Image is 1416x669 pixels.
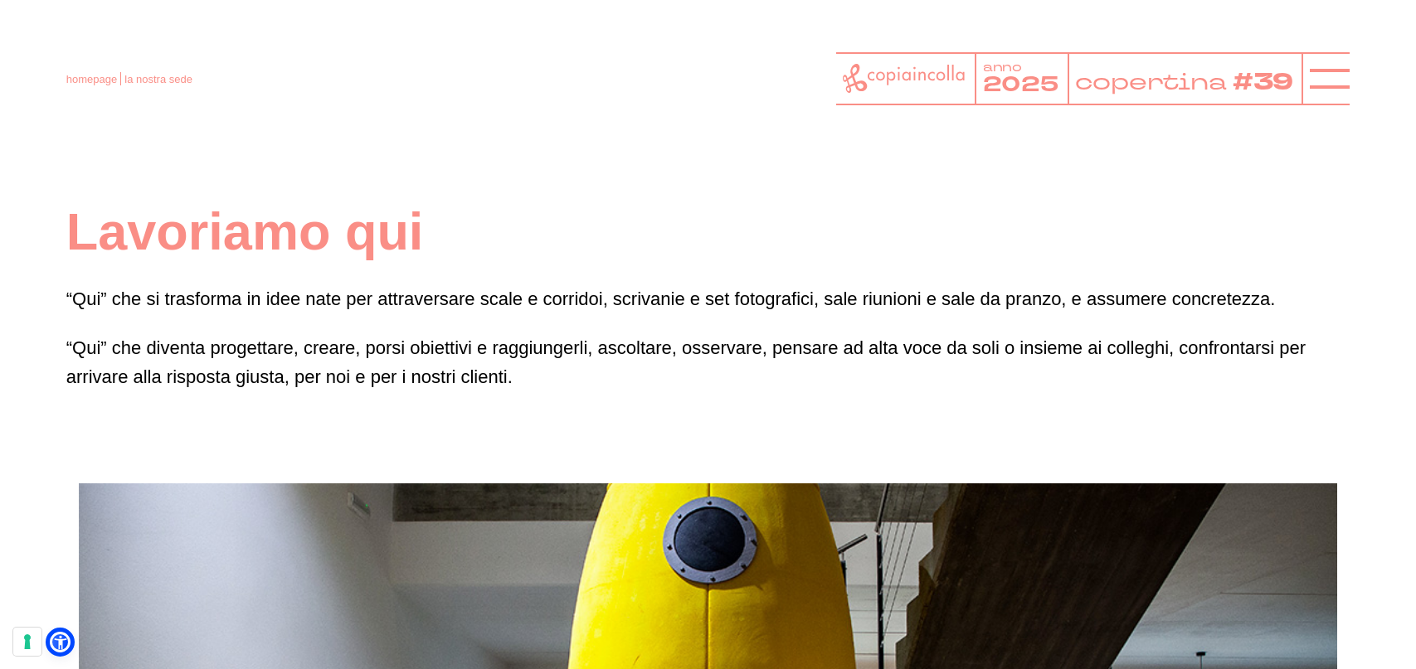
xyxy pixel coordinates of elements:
tspan: 2025 [982,70,1059,99]
a: Open Accessibility Menu [50,632,71,652]
tspan: copertina [1074,66,1227,96]
p: “Qui” che diventa progettare, creare, porsi obiettivi e raggiungerli, ascoltare, osservare, pensa... [66,333,1350,391]
tspan: anno [982,59,1022,75]
a: homepage [66,73,117,85]
p: “Qui” che si trasforma in idee nate per attraversare scale e corridoi, scrivanie e set fotografic... [66,284,1350,313]
span: la nostra sede [124,73,192,85]
h1: Lavoriamo qui [66,199,1350,264]
tspan: #39 [1233,66,1294,99]
button: Le tue preferenze relative al consenso per le tecnologie di tracciamento [13,628,41,656]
